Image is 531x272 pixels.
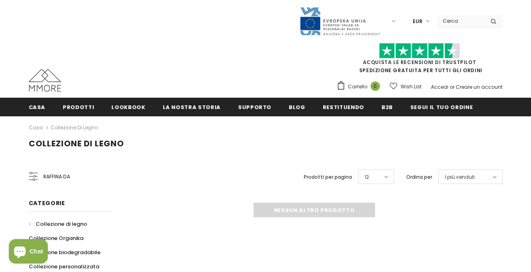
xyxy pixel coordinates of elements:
[29,103,46,111] span: Casa
[379,43,460,59] img: Fidati di Pilot Stars
[456,84,503,90] a: Creare un account
[382,98,393,116] a: B2B
[323,98,364,116] a: Restituendo
[36,220,87,228] span: Collezione di legno
[363,59,476,66] a: Acquista le recensioni di TrustPilot
[382,103,393,111] span: B2B
[238,103,271,111] span: supporto
[63,98,94,116] a: Prodotti
[390,79,422,94] a: Wish List
[29,98,46,116] a: Casa
[29,217,87,231] a: Collezione di legno
[410,103,473,111] span: Segui il tuo ordine
[29,245,100,259] a: Collezione biodegradabile
[43,172,70,181] span: Raffina da
[29,263,99,270] span: Collezione personalizzata
[406,173,432,181] label: Ordina per
[29,234,83,242] span: Collezione Organika
[29,248,100,256] span: Collezione biodegradabile
[289,98,305,116] a: Blog
[337,47,503,74] span: SPEDIZIONE GRATUITA PER TUTTI GLI ORDINI
[348,83,367,91] span: Carrello
[438,15,484,27] input: Search Site
[63,103,94,111] span: Prodotti
[6,239,50,266] inbox-online-store-chat: Shopify online store chat
[29,69,61,92] img: Casi MMORE
[445,173,475,181] span: I più venduti
[371,81,380,91] span: 0
[163,103,221,111] span: La nostra storia
[323,103,364,111] span: Restituendo
[450,84,454,90] span: or
[238,98,271,116] a: supporto
[304,173,352,181] label: Prodotti per pagina
[431,84,448,90] a: Accedi
[163,98,221,116] a: La nostra storia
[410,98,473,116] a: Segui il tuo ordine
[401,83,422,91] span: Wish List
[29,123,43,133] a: Casa
[51,124,98,131] a: Collezione di legno
[337,81,384,93] a: Carrello 0
[111,103,145,111] span: Lookbook
[29,231,83,245] a: Collezione Organika
[29,138,124,149] span: Collezione di legno
[299,6,380,36] img: Javni Razpis
[289,103,305,111] span: Blog
[29,199,65,207] span: Categorie
[299,17,380,24] a: Javni Razpis
[413,17,422,26] span: EUR
[111,98,145,116] a: Lookbook
[365,173,369,181] span: 12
